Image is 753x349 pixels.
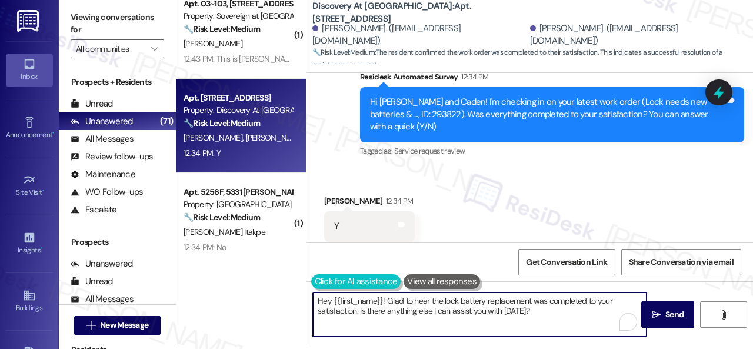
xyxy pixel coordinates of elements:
[6,285,53,317] a: Buildings
[184,212,260,222] strong: 🔧 Risk Level: Medium
[6,170,53,202] a: Site Visit •
[641,301,694,328] button: Send
[71,168,135,181] div: Maintenance
[71,115,133,128] div: Unanswered
[184,24,260,34] strong: 🔧 Risk Level: Medium
[530,22,745,48] div: [PERSON_NAME]. ([EMAIL_ADDRESS][DOMAIN_NAME])
[71,133,134,145] div: All Messages
[71,293,134,305] div: All Messages
[184,227,265,237] span: [PERSON_NAME] Itakpe
[313,293,647,337] textarea: To enrich screen reader interactions, please activate Accessibility in Grammarly extension settings
[71,258,133,270] div: Unanswered
[71,8,164,39] label: Viewing conversations for
[334,220,339,232] div: Y
[100,319,148,331] span: New Message
[184,92,292,104] div: Apt. [STREET_ADDRESS]
[458,71,489,83] div: 12:34 PM
[74,316,161,335] button: New Message
[719,310,728,320] i: 
[151,44,158,54] i: 
[71,151,153,163] div: Review follow-ups
[184,148,221,158] div: 12:34 PM: Y
[184,104,292,117] div: Property: Discovery At [GEOGRAPHIC_DATA]
[665,308,684,321] span: Send
[383,195,414,207] div: 12:34 PM
[394,146,465,156] span: Service request review
[71,275,113,288] div: Unread
[324,242,415,259] div: Tagged as:
[629,256,734,268] span: Share Conversation via email
[621,249,741,275] button: Share Conversation via email
[71,204,116,216] div: Escalate
[76,39,145,58] input: All communities
[71,98,113,110] div: Unread
[518,249,615,275] button: Get Conversation Link
[17,10,41,32] img: ResiDesk Logo
[6,54,53,86] a: Inbox
[312,46,753,72] span: : The resident confirmed the work order was completed to their satisfaction. This indicates a suc...
[370,96,725,134] div: Hi [PERSON_NAME] and Caden! I'm checking in on your latest work order (Lock needs new batteries &...
[184,242,226,252] div: 12:34 PM: No
[312,48,375,57] strong: 🔧 Risk Level: Medium
[6,228,53,260] a: Insights •
[184,186,292,198] div: Apt. 5256F, 5331 [PERSON_NAME]
[652,310,661,320] i: 
[526,256,607,268] span: Get Conversation Link
[157,112,176,131] div: (71)
[184,132,246,143] span: [PERSON_NAME]
[360,142,744,159] div: Tagged as:
[42,187,44,195] span: •
[184,198,292,211] div: Property: [GEOGRAPHIC_DATA]
[184,38,242,49] span: [PERSON_NAME]
[184,10,292,22] div: Property: Sovereign at [GEOGRAPHIC_DATA]
[312,22,527,48] div: [PERSON_NAME]. ([EMAIL_ADDRESS][DOMAIN_NAME])
[59,76,176,88] div: Prospects + Residents
[184,118,260,128] strong: 🔧 Risk Level: Medium
[324,195,415,211] div: [PERSON_NAME]
[41,244,42,252] span: •
[246,132,305,143] span: [PERSON_NAME]
[360,71,744,87] div: Residesk Automated Survey
[59,236,176,248] div: Prospects
[86,321,95,330] i: 
[71,186,143,198] div: WO Follow-ups
[52,129,54,137] span: •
